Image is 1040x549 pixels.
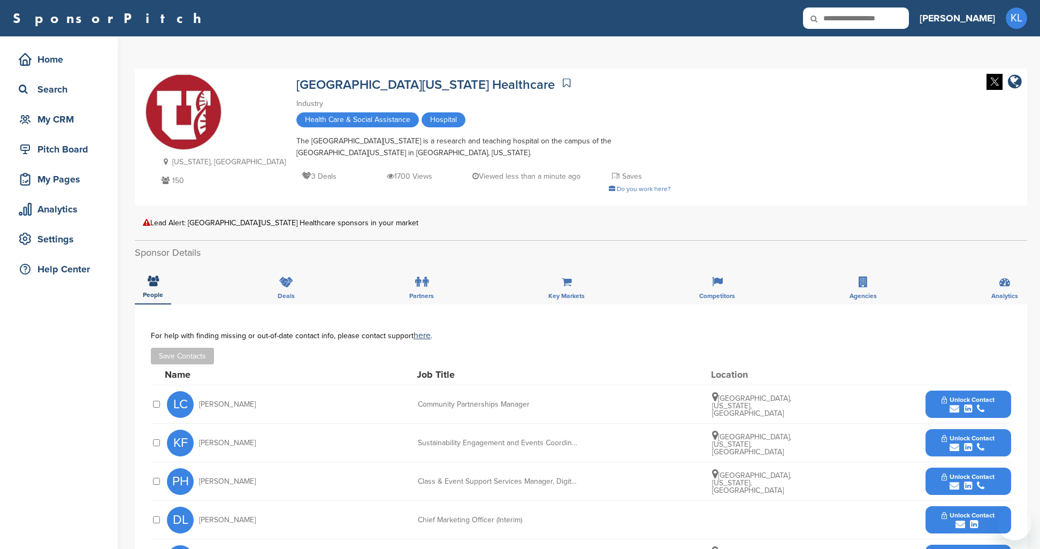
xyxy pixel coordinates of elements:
[16,260,107,279] div: Help Center
[418,439,578,447] div: Sustainability Engagement and Events Coordinator
[159,174,286,187] p: 150
[11,167,107,192] a: My Pages
[296,135,671,159] div: The [GEOGRAPHIC_DATA][US_STATE] is a research and teaching hospital on the campus of the [GEOGRAP...
[302,170,337,183] p: 3 Deals
[16,170,107,189] div: My Pages
[146,75,221,150] img: Sponsorpitch & University of Utah Healthcare
[11,107,107,132] a: My CRM
[1006,7,1027,29] span: KL
[165,370,282,379] div: Name
[991,293,1018,299] span: Analytics
[612,170,642,183] p: 1 Saves
[11,227,107,251] a: Settings
[712,471,791,495] span: [GEOGRAPHIC_DATA], [US_STATE], [GEOGRAPHIC_DATA]
[472,170,580,183] p: Viewed less than a minute ago
[199,439,256,447] span: [PERSON_NAME]
[712,432,791,456] span: [GEOGRAPHIC_DATA], [US_STATE], [GEOGRAPHIC_DATA]
[16,110,107,129] div: My CRM
[414,330,431,341] a: here
[159,155,286,169] p: [US_STATE], [GEOGRAPHIC_DATA]
[16,50,107,69] div: Home
[942,434,995,442] span: Unlock Contact
[920,6,995,30] a: [PERSON_NAME]
[167,468,194,495] span: PH
[11,257,107,281] a: Help Center
[167,430,194,456] span: KF
[418,478,578,485] div: Class & Event Support Services Manager, Digital Learning Technologies
[929,388,1007,421] button: Unlock Contact
[920,11,995,26] h3: [PERSON_NAME]
[929,427,1007,459] button: Unlock Contact
[143,219,1019,227] div: Lead Alert: [GEOGRAPHIC_DATA][US_STATE] Healthcare sponsors in your market
[929,466,1007,498] button: Unlock Contact
[16,140,107,159] div: Pitch Board
[417,370,577,379] div: Job Title
[167,391,194,418] span: LC
[296,112,419,127] span: Health Care & Social Assistance
[617,185,671,193] span: Do you work here?
[11,137,107,162] a: Pitch Board
[11,197,107,222] a: Analytics
[409,293,434,299] span: Partners
[296,98,671,110] div: Industry
[418,516,578,524] div: Chief Marketing Officer (Interim)
[1008,74,1022,91] a: company link
[712,394,791,418] span: [GEOGRAPHIC_DATA], [US_STATE], [GEOGRAPHIC_DATA]
[850,293,877,299] span: Agencies
[135,246,1027,260] h2: Sponsor Details
[418,401,578,408] div: Community Partnerships Manager
[199,401,256,408] span: [PERSON_NAME]
[942,512,995,519] span: Unlock Contact
[151,348,214,364] button: Save Contacts
[143,292,163,298] span: People
[13,11,208,25] a: SponsorPitch
[548,293,585,299] span: Key Markets
[151,331,1011,340] div: For help with finding missing or out-of-date contact info, please contact support .
[422,112,465,127] span: Hospital
[942,473,995,481] span: Unlock Contact
[278,293,295,299] span: Deals
[987,74,1003,90] img: Twitter white
[296,77,555,93] a: [GEOGRAPHIC_DATA][US_STATE] Healthcare
[711,370,791,379] div: Location
[997,506,1031,540] iframe: Button to launch messaging window
[11,47,107,72] a: Home
[199,478,256,485] span: [PERSON_NAME]
[609,185,671,193] a: Do you work here?
[929,504,1007,536] button: Unlock Contact
[699,293,735,299] span: Competitors
[199,516,256,524] span: [PERSON_NAME]
[11,77,107,102] a: Search
[16,200,107,219] div: Analytics
[16,80,107,99] div: Search
[16,230,107,249] div: Settings
[942,396,995,403] span: Unlock Contact
[167,507,194,533] span: DL
[387,170,432,183] p: 1700 Views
